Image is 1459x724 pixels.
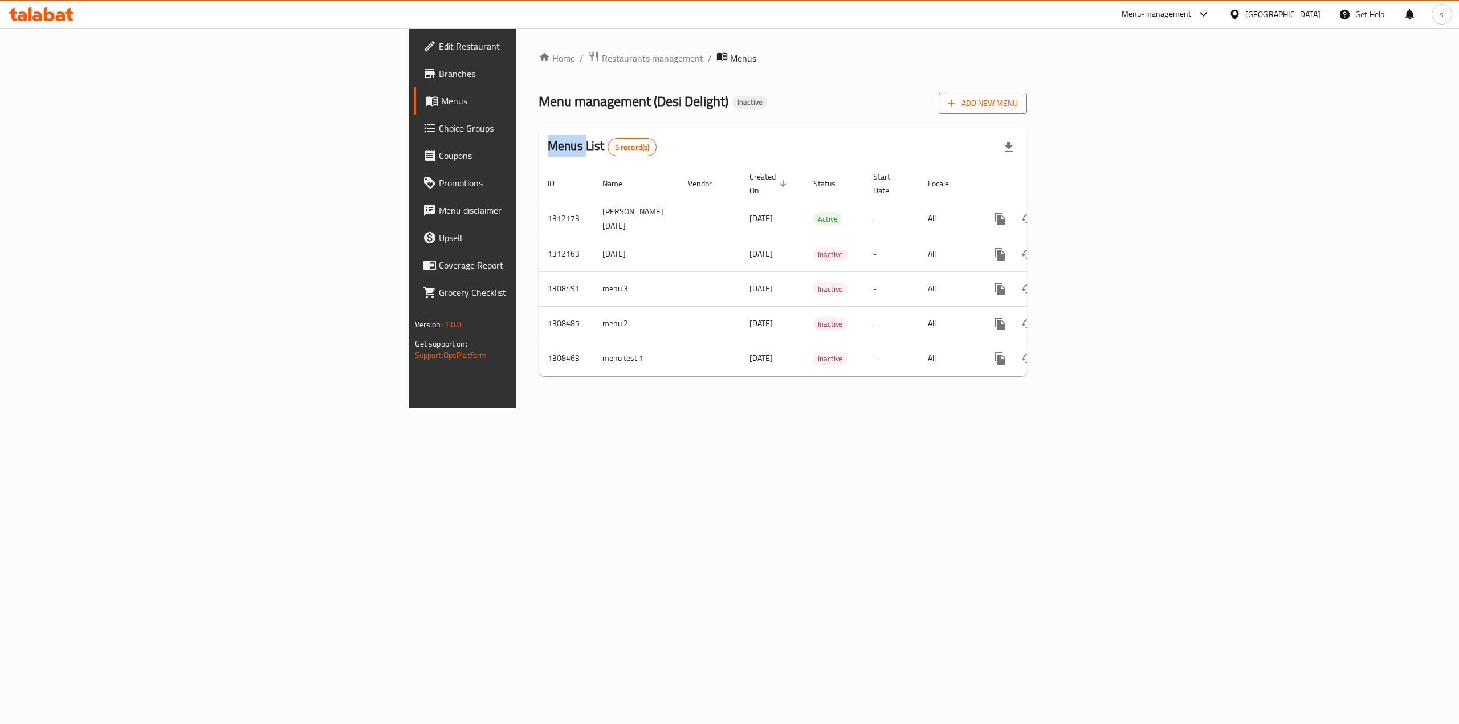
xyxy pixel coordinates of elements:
[733,96,767,109] div: Inactive
[414,32,653,60] a: Edit Restaurant
[987,205,1014,233] button: more
[1014,275,1041,303] button: Change Status
[987,345,1014,372] button: more
[864,237,919,271] td: -
[439,67,644,80] span: Branches
[813,318,847,331] span: Inactive
[813,213,842,226] span: Active
[414,60,653,87] a: Branches
[439,204,644,217] span: Menu disclaimer
[445,317,462,332] span: 1.0.0
[864,306,919,341] td: -
[919,271,977,306] td: All
[414,197,653,224] a: Menu disclaimer
[939,93,1027,114] button: Add New Menu
[1245,8,1321,21] div: [GEOGRAPHIC_DATA]
[414,224,653,251] a: Upsell
[813,283,847,296] span: Inactive
[919,306,977,341] td: All
[539,51,1027,66] nav: breadcrumb
[414,279,653,306] a: Grocery Checklist
[415,348,487,363] a: Support.OpsPlatform
[708,51,712,65] li: /
[548,137,657,156] h2: Menus List
[414,115,653,142] a: Choice Groups
[749,211,773,226] span: [DATE]
[414,251,653,279] a: Coverage Report
[414,169,653,197] a: Promotions
[948,96,1018,111] span: Add New Menu
[749,281,773,296] span: [DATE]
[439,149,644,162] span: Coupons
[873,170,905,197] span: Start Date
[1014,345,1041,372] button: Change Status
[415,317,443,332] span: Version:
[608,138,657,156] div: Total records count
[548,177,569,190] span: ID
[864,201,919,237] td: -
[749,316,773,331] span: [DATE]
[919,201,977,237] td: All
[608,142,657,153] span: 5 record(s)
[414,87,653,115] a: Menus
[813,247,847,261] div: Inactive
[987,241,1014,268] button: more
[688,177,727,190] span: Vendor
[928,177,964,190] span: Locale
[439,258,644,272] span: Coverage Report
[415,336,467,351] span: Get support on:
[864,341,919,376] td: -
[977,166,1105,201] th: Actions
[749,170,790,197] span: Created On
[439,39,644,53] span: Edit Restaurant
[1014,310,1041,337] button: Change Status
[730,51,756,65] span: Menus
[1014,205,1041,233] button: Change Status
[602,177,637,190] span: Name
[439,231,644,245] span: Upsell
[987,310,1014,337] button: more
[439,286,644,299] span: Grocery Checklist
[439,121,644,135] span: Choice Groups
[1014,241,1041,268] button: Change Status
[749,246,773,261] span: [DATE]
[813,282,847,296] div: Inactive
[1122,7,1192,21] div: Menu-management
[813,177,850,190] span: Status
[919,341,977,376] td: All
[987,275,1014,303] button: more
[864,271,919,306] td: -
[995,133,1022,161] div: Export file
[414,142,653,169] a: Coupons
[813,352,847,365] span: Inactive
[813,212,842,226] div: Active
[919,237,977,271] td: All
[441,94,644,108] span: Menus
[813,248,847,261] span: Inactive
[1440,8,1444,21] span: s
[539,166,1105,376] table: enhanced table
[749,351,773,365] span: [DATE]
[439,176,644,190] span: Promotions
[733,97,767,107] span: Inactive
